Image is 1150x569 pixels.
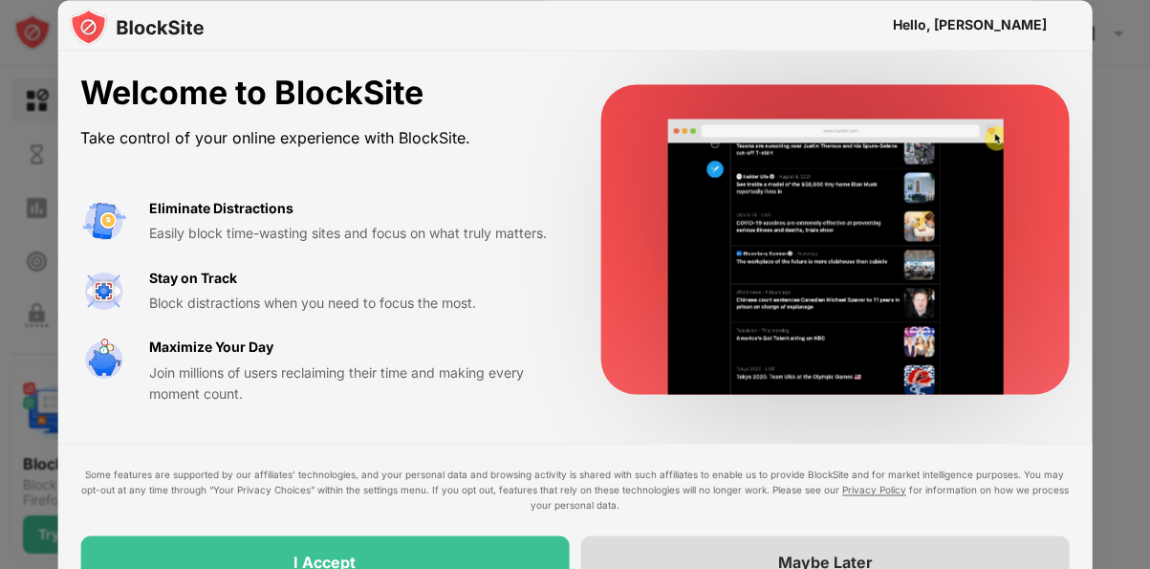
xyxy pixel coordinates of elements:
[80,268,126,314] img: value-focus.svg
[149,198,293,219] div: Eliminate Distractions
[149,293,555,314] div: Block distractions when you need to focus the most.
[80,198,126,244] img: value-avoid-distractions.svg
[149,268,237,289] div: Stay on Track
[80,124,555,152] div: Take control of your online experience with BlockSite.
[893,17,1047,33] div: Hello, [PERSON_NAME]
[80,75,555,114] div: Welcome to BlockSite
[80,467,1070,513] div: Some features are supported by our affiliates’ technologies, and your personal data and browsing ...
[80,338,126,383] img: value-safe-time.svg
[149,338,273,359] div: Maximize Your Day
[149,362,555,405] div: Join millions of users reclaiming their time and making every moment count.
[69,8,204,46] img: logo-blocksite.svg
[842,484,906,495] a: Privacy Policy
[149,224,555,245] div: Easily block time-wasting sites and focus on what truly matters.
